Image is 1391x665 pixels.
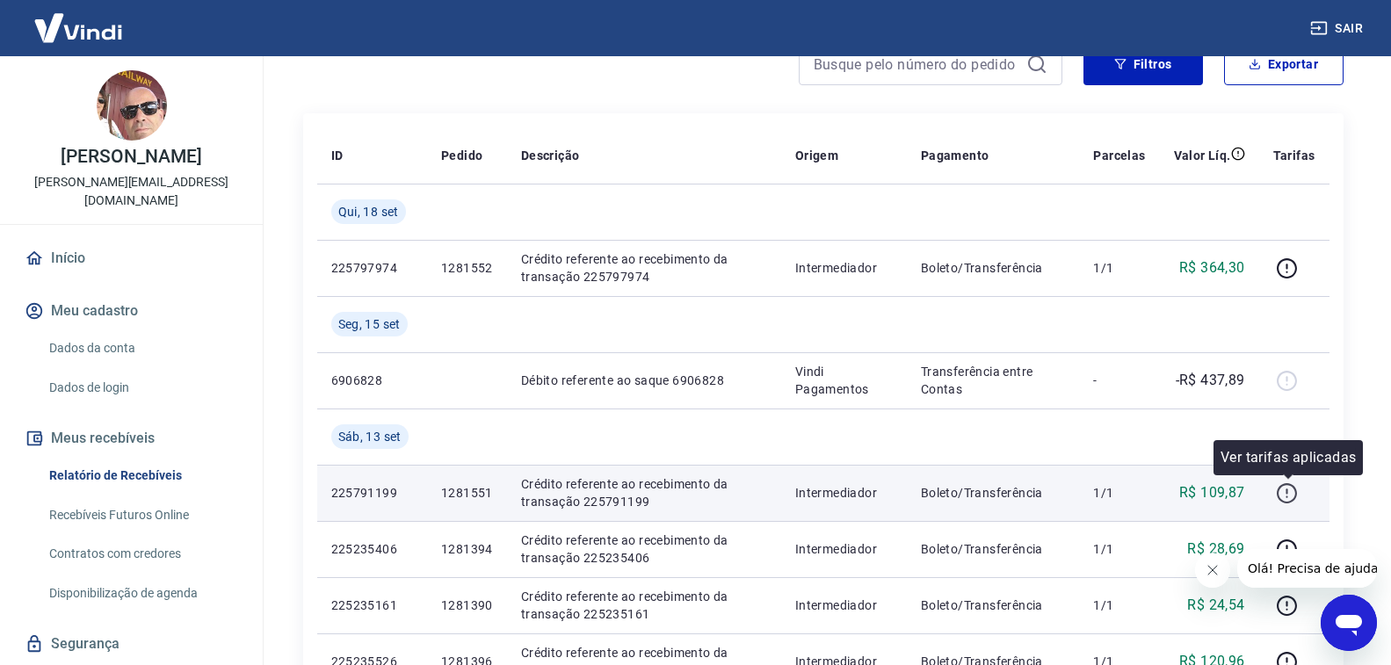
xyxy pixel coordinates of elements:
[42,458,242,494] a: Relatório de Recebíveis
[1093,540,1145,558] p: 1/1
[42,575,242,611] a: Disponibilização de agenda
[331,484,413,502] p: 225791199
[441,259,493,277] p: 1281552
[814,51,1019,77] input: Busque pelo número do pedido
[338,428,402,445] span: Sáb, 13 set
[441,147,482,164] p: Pedido
[1093,259,1145,277] p: 1/1
[521,588,767,623] p: Crédito referente ao recebimento da transação 225235161
[331,540,413,558] p: 225235406
[1179,482,1245,503] p: R$ 109,87
[921,596,1066,614] p: Boleto/Transferência
[21,292,242,330] button: Meu cadastro
[61,148,201,166] p: [PERSON_NAME]
[521,475,767,510] p: Crédito referente ao recebimento da transação 225791199
[1307,12,1370,45] button: Sair
[1321,595,1377,651] iframe: Botão para abrir a janela de mensagens
[1093,484,1145,502] p: 1/1
[1093,147,1145,164] p: Parcelas
[921,259,1066,277] p: Boleto/Transferência
[1224,43,1344,85] button: Exportar
[921,540,1066,558] p: Boleto/Transferência
[441,596,493,614] p: 1281390
[521,372,767,389] p: Débito referente ao saque 6906828
[338,315,401,333] span: Seg, 15 set
[1176,370,1245,391] p: -R$ 437,89
[338,203,399,220] span: Qui, 18 set
[97,70,167,141] img: 5c0ec86c-b77c-4084-9a23-6404d65e0af5.jpeg
[1093,596,1145,614] p: 1/1
[331,147,344,164] p: ID
[331,372,413,389] p: 6906828
[21,239,242,278] a: Início
[1187,539,1244,560] p: R$ 28,69
[1083,43,1203,85] button: Filtros
[331,596,413,614] p: 225235161
[795,363,893,398] p: Vindi Pagamentos
[1187,595,1244,616] p: R$ 24,54
[521,531,767,567] p: Crédito referente ao recebimento da transação 225235406
[14,173,249,210] p: [PERSON_NAME][EMAIL_ADDRESS][DOMAIN_NAME]
[1174,147,1231,164] p: Valor Líq.
[42,330,242,366] a: Dados da conta
[42,370,242,406] a: Dados de login
[795,540,893,558] p: Intermediador
[1195,553,1230,588] iframe: Fechar mensagem
[521,250,767,286] p: Crédito referente ao recebimento da transação 225797974
[1273,147,1315,164] p: Tarifas
[795,147,838,164] p: Origem
[921,363,1066,398] p: Transferência entre Contas
[42,536,242,572] a: Contratos com credores
[21,1,135,54] img: Vindi
[21,419,242,458] button: Meus recebíveis
[11,12,148,26] span: Olá! Precisa de ajuda?
[921,484,1066,502] p: Boleto/Transferência
[795,596,893,614] p: Intermediador
[521,147,580,164] p: Descrição
[441,540,493,558] p: 1281394
[795,259,893,277] p: Intermediador
[331,259,413,277] p: 225797974
[21,625,242,663] a: Segurança
[921,147,989,164] p: Pagamento
[1237,549,1377,588] iframe: Mensagem da empresa
[441,484,493,502] p: 1281551
[1093,372,1145,389] p: -
[1221,447,1356,468] p: Ver tarifas aplicadas
[1179,257,1245,278] p: R$ 364,30
[795,484,893,502] p: Intermediador
[42,497,242,533] a: Recebíveis Futuros Online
